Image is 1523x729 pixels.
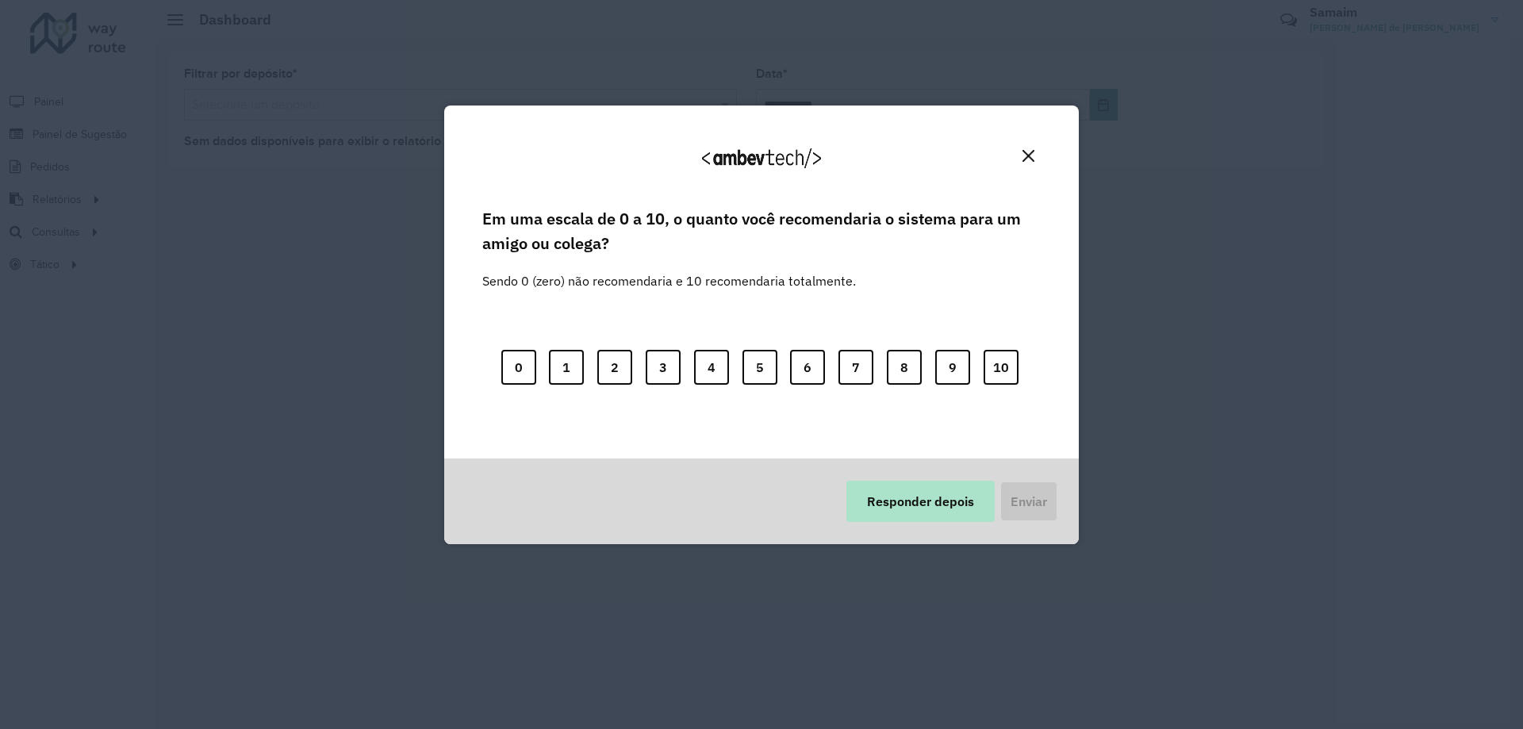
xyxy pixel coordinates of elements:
[984,350,1019,385] button: 10
[482,207,1041,255] label: Em uma escala de 0 a 10, o quanto você recomendaria o sistema para um amigo ou colega?
[597,350,632,385] button: 2
[1022,150,1034,162] img: Close
[501,350,536,385] button: 0
[742,350,777,385] button: 5
[790,350,825,385] button: 6
[482,252,856,290] label: Sendo 0 (zero) não recomendaria e 10 recomendaria totalmente.
[694,350,729,385] button: 4
[838,350,873,385] button: 7
[702,148,821,168] img: Logo Ambevtech
[846,481,995,522] button: Responder depois
[646,350,681,385] button: 3
[887,350,922,385] button: 8
[1016,144,1041,168] button: Close
[935,350,970,385] button: 9
[549,350,584,385] button: 1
